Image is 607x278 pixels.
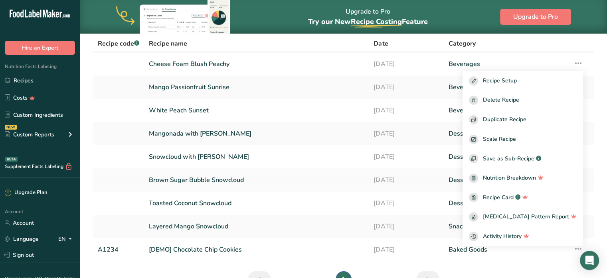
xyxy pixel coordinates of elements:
a: [DATE] [374,148,439,165]
a: [DATE] [374,241,439,258]
span: Recipe Costing [351,17,402,26]
a: Desserts [449,148,564,165]
a: Baked Goods [449,241,564,258]
button: Hire an Expert [5,41,75,55]
button: Save as Sub-Recipe [463,149,583,168]
a: [DATE] [374,195,439,212]
button: Activity History [463,227,583,246]
a: A1234 [98,241,139,258]
a: White Peach Sunset [149,102,364,119]
span: Recipe name [149,39,187,48]
a: Mangonada with [PERSON_NAME] [149,125,364,142]
span: Try our New Feature [308,17,428,26]
a: Layered Mango Snowcloud [149,218,364,235]
button: Upgrade to Pro [500,9,571,25]
span: Upgrade to Pro [513,12,558,22]
a: [DATE] [374,56,439,72]
span: Recipe Card [483,193,514,202]
span: Recipe Setup [483,76,517,86]
a: Recipe Card [463,188,583,208]
button: Recipe Setup [463,71,583,91]
span: [MEDICAL_DATA] Pattern Report [483,212,569,222]
div: Custom Reports [5,130,54,139]
div: BETA [5,157,18,162]
span: Delete Recipe [483,96,519,105]
a: Snacks [449,218,564,235]
a: Snowcloud with [PERSON_NAME] [149,148,364,165]
span: Duplicate Recipe [483,115,526,124]
a: Beverages [449,102,564,119]
button: Delete Recipe [463,91,583,110]
div: Open Intercom Messenger [580,251,599,270]
button: Scale Recipe [463,130,583,149]
a: Language [5,232,39,246]
div: NEW [5,125,17,130]
a: Desserts [449,125,564,142]
span: Save as Sub-Recipe [483,154,534,163]
a: Mango Passionfruit Sunrise [149,79,364,96]
a: Toasted Coconut Snowcloud [149,195,364,212]
a: [DATE] [374,172,439,188]
a: [DATE] [374,125,439,142]
span: Nutrition Breakdown [483,174,536,183]
a: Beverages [449,79,564,96]
span: Scale Recipe [483,135,516,144]
span: Recipe code [98,39,139,48]
a: Brown Sugar Bubble Snowcloud [149,172,364,188]
div: Upgrade Plan [5,189,47,197]
span: Activity History [483,232,522,241]
a: Nutrition Breakdown [463,168,583,188]
a: [DATE] [374,102,439,119]
span: Date [374,39,388,48]
a: [DEMO] Chocolate Chip Cookies [149,241,364,258]
div: EN [58,234,75,244]
a: [DATE] [374,79,439,96]
a: Beverages [449,56,564,72]
a: Desserts [449,195,564,212]
a: Cheese Foam Blush Peachy [149,56,364,72]
button: Duplicate Recipe [463,110,583,130]
span: Category [449,39,476,48]
a: [MEDICAL_DATA] Pattern Report [463,207,583,227]
div: Upgrade to Pro [308,0,428,34]
a: [DATE] [374,218,439,235]
a: Desserts [449,172,564,188]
